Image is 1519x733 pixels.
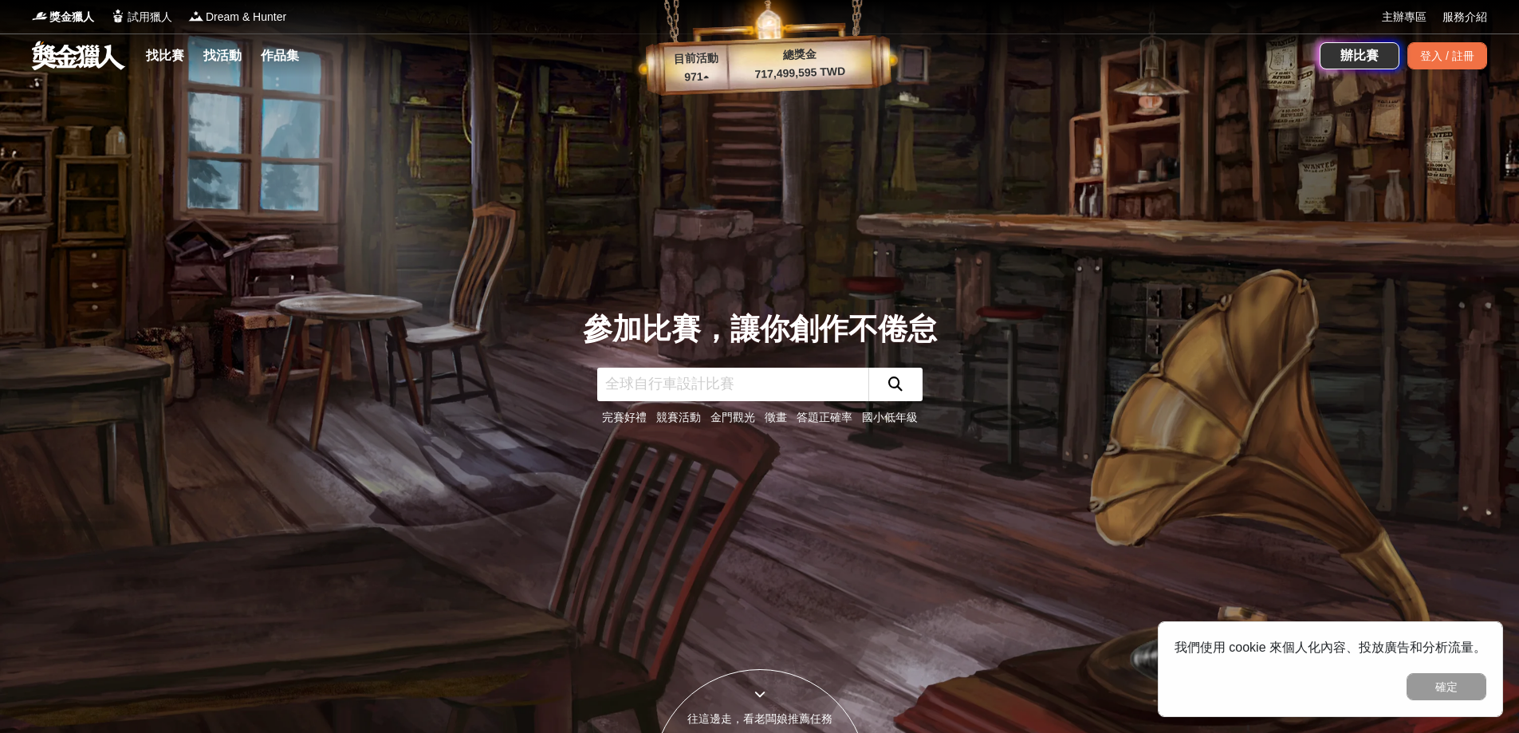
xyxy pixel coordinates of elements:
[49,9,94,26] span: 獎金獵人
[583,307,937,352] div: 參加比賽，讓你創作不倦怠
[602,411,647,424] a: 完賽好禮
[254,45,305,67] a: 作品集
[1407,673,1486,700] button: 確定
[653,711,867,727] div: 往這邊走，看老闆娘推薦任務
[656,411,701,424] a: 競賽活動
[710,411,755,424] a: 金門觀光
[664,68,729,87] p: 971 ▴
[797,411,852,424] a: 答題正確率
[1407,42,1487,69] div: 登入 / 註冊
[1382,9,1427,26] a: 主辦專區
[1320,42,1399,69] a: 辦比賽
[663,49,728,69] p: 目前活動
[188,8,204,24] img: Logo
[140,45,191,67] a: 找比賽
[206,9,286,26] span: Dream & Hunter
[110,9,172,26] a: Logo試用獵人
[188,9,286,26] a: LogoDream & Hunter
[728,62,872,84] p: 717,499,595 TWD
[862,411,918,424] a: 國小低年級
[32,8,48,24] img: Logo
[597,368,868,401] input: 全球自行車設計比賽
[765,411,787,424] a: 徵畫
[1175,640,1486,654] span: 我們使用 cookie 來個人化內容、投放廣告和分析流量。
[1442,9,1487,26] a: 服務介紹
[128,9,172,26] span: 試用獵人
[197,45,248,67] a: 找活動
[727,44,872,65] p: 總獎金
[32,9,94,26] a: Logo獎金獵人
[110,8,126,24] img: Logo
